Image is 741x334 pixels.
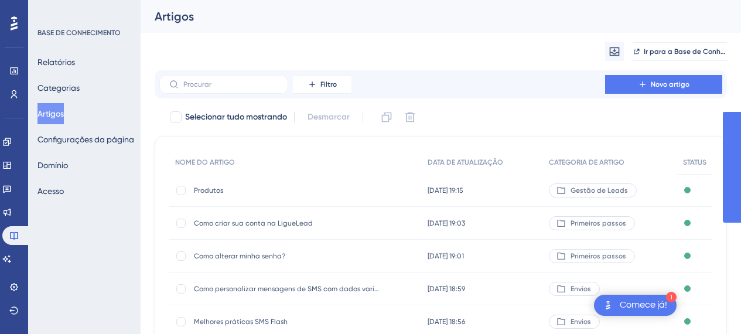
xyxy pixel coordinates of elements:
font: Como personalizar mensagens de SMS com dados variáveis? [194,285,394,293]
font: CATEGORIA DE ARTIGO [549,158,624,166]
font: [DATE] 19:15 [428,186,463,195]
font: Produtos [194,186,223,195]
button: Relatórios [37,52,75,73]
font: Novo artigo [651,80,689,88]
font: Como alterar minha senha? [194,252,285,260]
font: STATUS [683,158,706,166]
font: Primeiros passos [571,252,626,260]
button: Configurações da página [37,129,134,150]
button: Acesso [37,180,64,202]
button: Ir para a Base de Conhecimento [633,42,727,61]
font: Filtro [320,80,337,88]
font: Envios [571,318,591,326]
font: Como criar sua conta na LigueLead [194,219,313,227]
font: [DATE] 19:01 [428,252,464,260]
font: Configurações da página [37,135,134,144]
font: Acesso [37,186,64,196]
font: Relatórios [37,57,75,67]
font: Artigos [155,9,194,23]
button: Desmarcar [302,107,356,128]
button: Categorias [37,77,80,98]
button: Artigos [37,103,64,124]
font: [DATE] 18:59 [428,285,465,293]
font: Envios [571,285,591,293]
font: BASE DE CONHECIMENTO [37,29,121,37]
img: imagem-do-lançador-texto-alternativo [601,298,615,312]
font: Desmarcar [308,112,350,122]
font: NOME DO ARTIGO [175,158,235,166]
font: Categorias [37,83,80,93]
font: Domínio [37,161,68,170]
font: Primeiros passos [571,219,626,227]
iframe: Iniciador do Assistente de IA do UserGuiding [692,288,727,323]
font: Artigos [37,109,64,118]
font: [DATE] 18:56 [428,318,465,326]
font: Melhores práticas SMS Flash [194,318,288,326]
font: Selecionar tudo mostrando [185,112,287,122]
font: [DATE] 19:03 [428,219,465,227]
font: Comece já! [620,300,667,309]
div: Abra a lista de verificação Comece!, módulos restantes: 1 [594,295,677,316]
button: Filtro [293,75,351,94]
button: Domínio [37,155,68,176]
input: Procurar [183,80,278,88]
button: Novo artigo [605,75,722,94]
font: Gestão de Leads [571,186,628,195]
font: DATA DE ATUALIZAÇÃO [428,158,503,166]
font: 1 [670,294,673,301]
